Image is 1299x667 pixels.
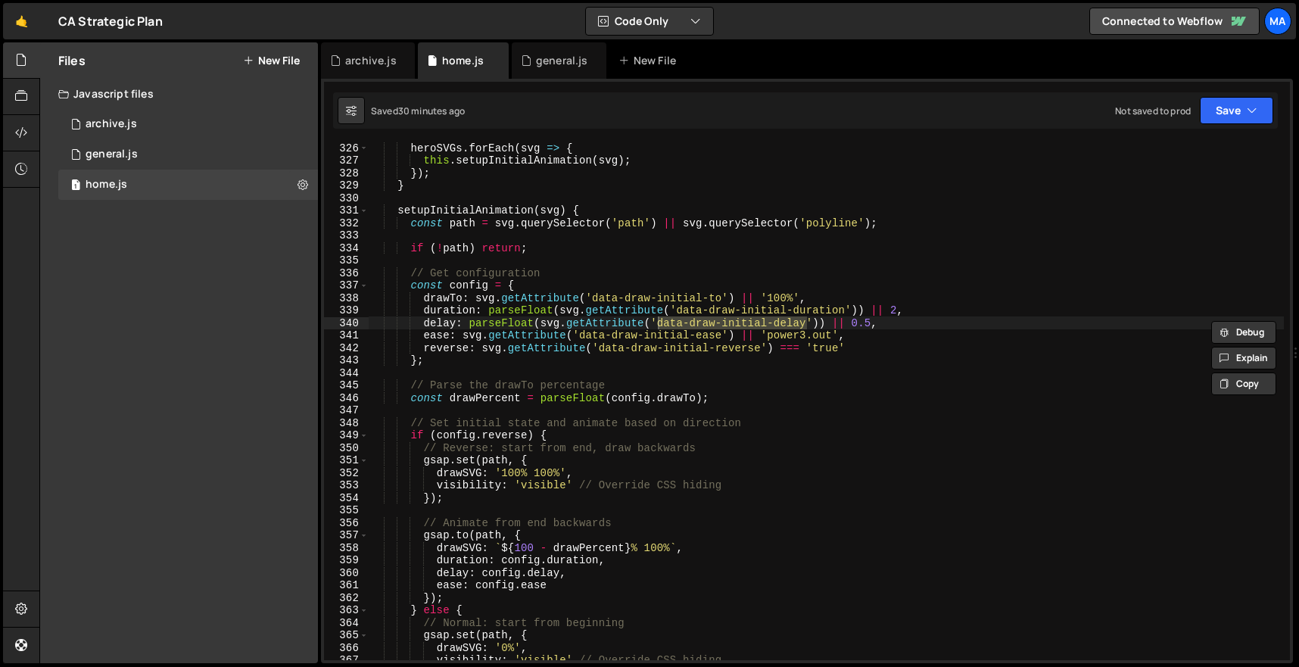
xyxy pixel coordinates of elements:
div: 333 [324,229,369,242]
div: archive.js [86,117,137,131]
div: 367 [324,654,369,667]
div: 328 [324,167,369,180]
div: 17131/47267.js [58,170,318,200]
div: 17131/47521.js [58,109,318,139]
button: New File [243,55,300,67]
div: 346 [324,392,369,405]
div: 30 minutes ago [398,104,465,117]
div: 339 [324,304,369,317]
div: 331 [324,204,369,217]
div: 347 [324,404,369,417]
div: 361 [324,579,369,592]
div: 357 [324,529,369,542]
div: 364 [324,617,369,630]
div: 344 [324,367,369,380]
div: 353 [324,479,369,492]
div: home.js [442,53,484,68]
a: 🤙 [3,3,40,39]
div: 360 [324,567,369,580]
div: 352 [324,467,369,480]
button: Debug [1211,321,1276,344]
button: Save [1200,97,1273,124]
div: 330 [324,192,369,205]
div: 335 [324,254,369,267]
a: Connected to Webflow [1089,8,1260,35]
div: 332 [324,217,369,230]
h2: Files [58,52,86,69]
div: 359 [324,554,369,567]
div: Saved [371,104,465,117]
div: 326 [324,142,369,155]
div: 334 [324,242,369,255]
div: 336 [324,267,369,280]
a: Ma [1264,8,1291,35]
div: Not saved to prod [1115,104,1191,117]
button: Copy [1211,372,1276,395]
button: Explain [1211,347,1276,369]
div: 348 [324,417,369,430]
div: 338 [324,292,369,305]
div: home.js [86,178,127,192]
div: CA Strategic Plan [58,12,163,30]
div: 341 [324,329,369,342]
div: 342 [324,342,369,355]
div: 351 [324,454,369,467]
div: 349 [324,429,369,442]
div: 327 [324,154,369,167]
div: Javascript files [40,79,318,109]
div: archive.js [345,53,397,68]
div: 365 [324,629,369,642]
div: New File [618,53,682,68]
div: 366 [324,642,369,655]
div: general.js [86,148,138,161]
div: 337 [324,279,369,292]
div: 345 [324,379,369,392]
div: 350 [324,442,369,455]
div: 17131/47264.js [58,139,318,170]
div: 343 [324,354,369,367]
div: 340 [324,317,369,330]
div: 354 [324,492,369,505]
button: Code Only [586,8,713,35]
div: 358 [324,542,369,555]
div: 356 [324,517,369,530]
div: 329 [324,179,369,192]
div: 363 [324,604,369,617]
div: general.js [536,53,588,68]
div: 362 [324,592,369,605]
span: 1 [71,180,80,192]
div: 355 [324,504,369,517]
